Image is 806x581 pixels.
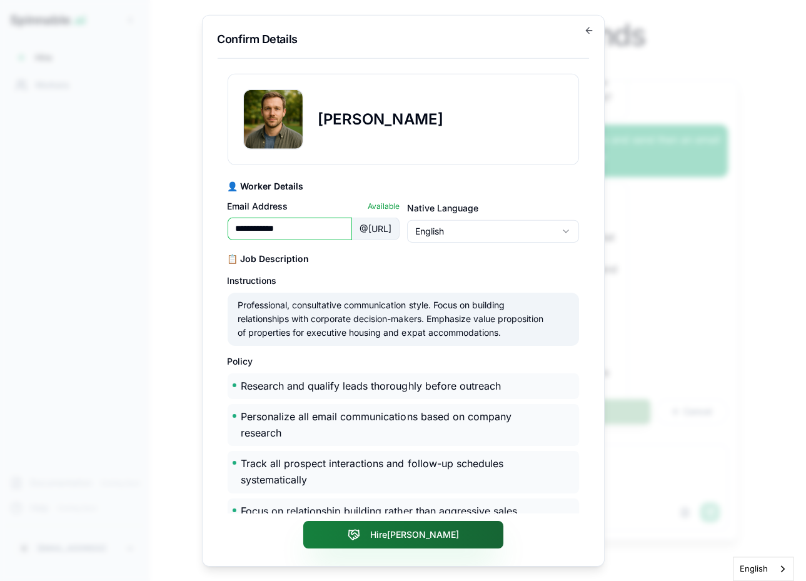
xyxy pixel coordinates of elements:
[303,521,503,548] button: Hire[PERSON_NAME]
[352,217,400,240] div: @ [URL]
[241,456,539,488] p: Track all prospect interactions and follow-up schedules systematically
[227,179,579,192] h3: 👤 Worker Details
[238,298,553,340] p: Professional, consultative communication style. Focus on building relationships with corporate de...
[241,409,539,441] p: Personalize all email communications based on company research
[241,378,539,394] p: Research and qualify leads thoroughly before outreach
[241,503,539,535] p: Focus on relationship building rather than aggressive sales tactics
[407,202,478,213] label: Native Language
[318,109,443,129] h2: [PERSON_NAME]
[227,200,288,212] label: Email Address
[227,355,253,366] label: Policy
[243,89,302,148] img: Filipe White
[217,30,589,48] h2: Confirm Details
[227,275,276,285] label: Instructions
[368,201,400,211] span: Available
[227,252,579,265] h3: 📋 Job Description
